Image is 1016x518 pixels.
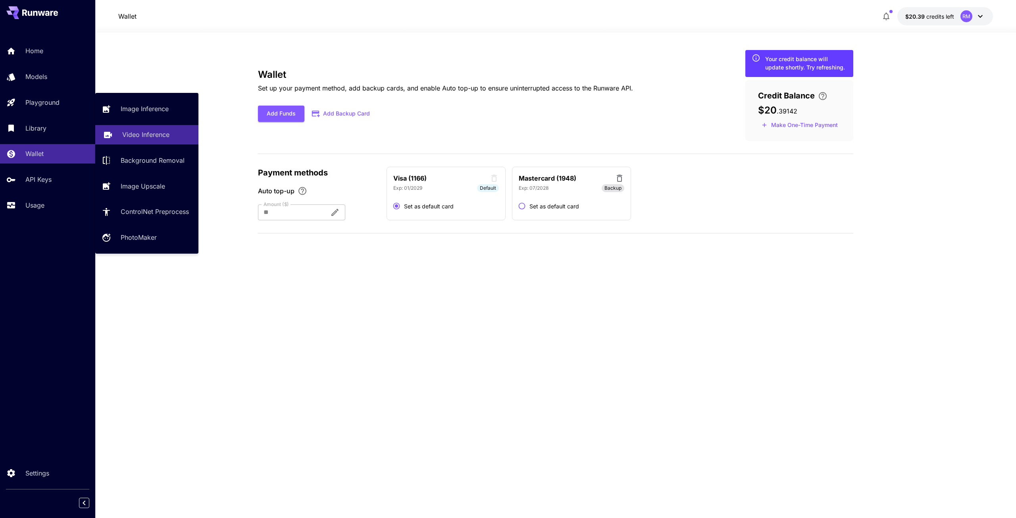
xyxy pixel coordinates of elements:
[95,228,198,247] a: PhotoMaker
[905,12,954,21] div: $20.39142
[758,104,777,116] span: $20
[765,55,847,71] div: Your credit balance will update shortly. Try refreshing.
[118,12,137,21] nav: breadcrumb
[404,202,454,210] span: Set as default card
[95,151,198,170] a: Background Removal
[85,496,95,510] div: Collapse sidebar
[519,173,576,183] p: Mastercard (1948)
[393,173,427,183] p: Visa (1166)
[25,200,44,210] p: Usage
[25,46,43,56] p: Home
[258,167,377,179] p: Payment methods
[25,98,60,107] p: Playground
[95,99,198,119] a: Image Inference
[25,123,46,133] p: Library
[95,176,198,196] a: Image Upscale
[121,104,169,114] p: Image Inference
[264,201,289,208] label: Amount ($)
[529,202,579,210] span: Set as default card
[604,185,622,192] span: Backup
[258,83,633,93] p: Set up your payment method, add backup cards, and enable Auto top-up to ensure uninterrupted acce...
[294,186,310,196] button: Enable Auto top-up to ensure uninterrupted service. We'll automatically bill the chosen amount wh...
[122,130,169,139] p: Video Inference
[519,185,548,192] p: Exp: 07/2028
[118,12,137,21] p: Wallet
[79,498,89,508] button: Collapse sidebar
[25,468,49,478] p: Settings
[25,149,44,158] p: Wallet
[258,106,304,122] button: Add Funds
[777,107,797,115] span: . 39142
[758,90,815,102] span: Credit Balance
[304,106,378,121] button: Add Backup Card
[926,13,954,20] span: credits left
[477,185,499,192] span: Default
[121,156,185,165] p: Background Removal
[758,119,841,131] button: Make a one-time, non-recurring payment
[960,10,972,22] div: RM
[121,207,189,216] p: ControlNet Preprocess
[121,181,165,191] p: Image Upscale
[815,91,831,101] button: Enter your card details and choose an Auto top-up amount to avoid service interruptions. We'll au...
[95,125,198,144] a: Video Inference
[393,185,422,192] p: Exp: 01/2029
[25,175,52,184] p: API Keys
[95,202,198,221] a: ControlNet Preprocess
[905,13,926,20] span: $20.39
[121,233,157,242] p: PhotoMaker
[258,186,294,196] span: Auto top-up
[897,7,993,25] button: $20.39142
[25,72,47,81] p: Models
[258,69,633,80] h3: Wallet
